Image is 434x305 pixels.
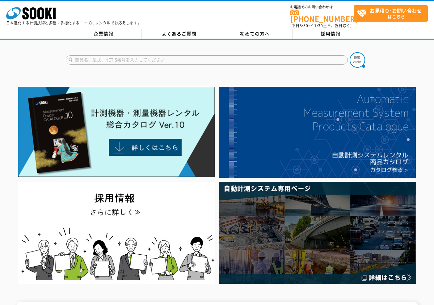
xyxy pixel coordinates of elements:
img: Catalog Ver10 [18,87,215,177]
a: お見積り･お問い合わせはこちら [354,5,428,22]
span: 初めての方へ [240,30,270,37]
img: 自動計測システムカタログ [219,87,416,178]
span: 17:30 [312,23,323,28]
a: [PHONE_NUMBER] [290,10,354,22]
span: 8:50 [300,23,308,28]
p: 日々進化する計測技術と多種・多様化するニーズにレンタルでお応えします。 [6,21,141,25]
img: 自動計測システム専用ページ [219,182,416,284]
img: SOOKI recruit [18,182,215,284]
strong: お見積り･お問い合わせ [370,7,422,14]
input: 商品名、型式、NETIS番号を入力してください [66,55,348,65]
a: 初めての方へ [217,29,293,39]
a: 採用情報 [293,29,369,39]
span: お電話でのお問い合わせは [290,5,354,9]
img: btn_search.png [350,52,365,68]
a: 企業情報 [66,29,141,39]
a: よくあるご質問 [141,29,217,39]
span: (平日 ～ 土日、祝日除く) [290,23,352,28]
span: はこちら [357,6,428,21]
